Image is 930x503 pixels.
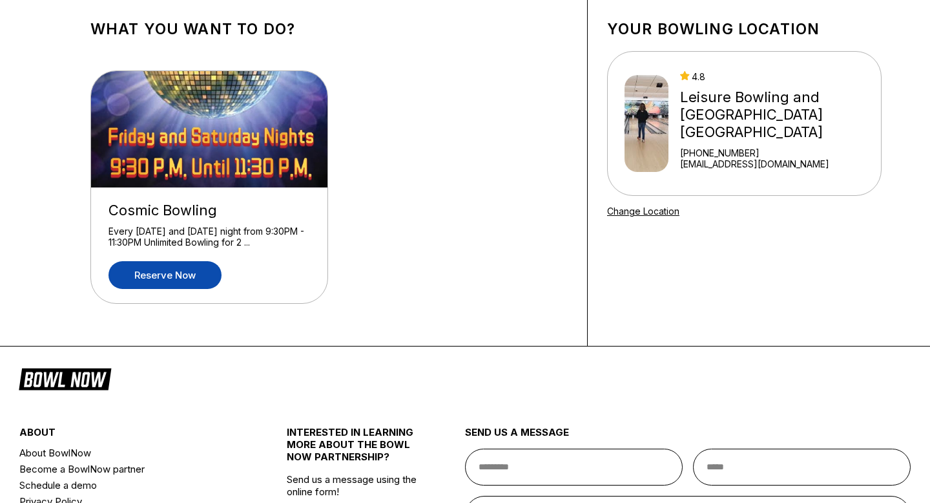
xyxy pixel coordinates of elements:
a: Change Location [607,206,679,217]
div: Every [DATE] and [DATE] night from 9:30PM - 11:30PM Unlimited Bowling for 2 ... [108,226,310,248]
a: About BowlNow [19,445,242,461]
div: [PHONE_NUMBER] [680,147,876,158]
a: [EMAIL_ADDRESS][DOMAIN_NAME] [680,158,876,169]
a: Become a BowlNow partner [19,461,242,477]
a: Reserve now [108,261,222,289]
div: about [19,426,242,445]
h1: Your bowling location [607,20,882,38]
div: INTERESTED IN LEARNING MORE ABOUT THE BOWL NOW PARTNERSHIP? [287,426,420,473]
div: send us a message [465,426,911,449]
img: Cosmic Bowling [91,71,329,187]
img: Leisure Bowling and Golf Center Lancaster [625,75,668,172]
h1: What you want to do? [90,20,568,38]
div: Cosmic Bowling [108,202,310,219]
div: 4.8 [680,71,876,82]
a: Schedule a demo [19,477,242,493]
div: Leisure Bowling and [GEOGRAPHIC_DATA] [GEOGRAPHIC_DATA] [680,89,876,141]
